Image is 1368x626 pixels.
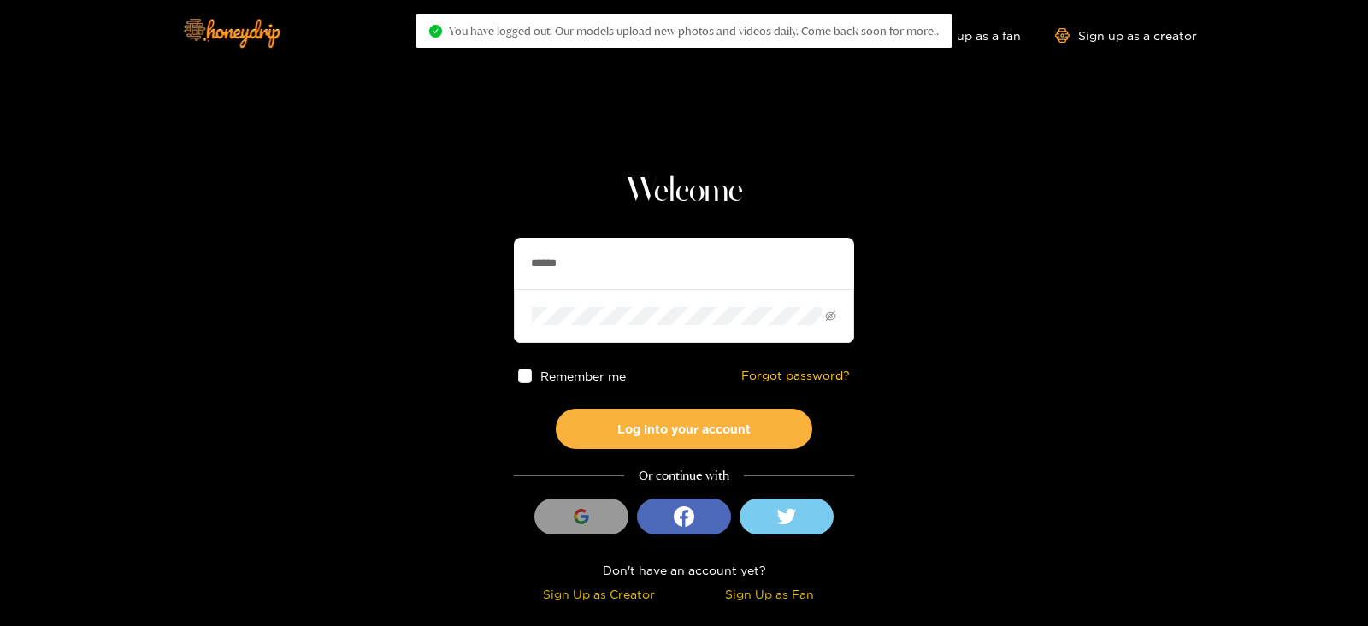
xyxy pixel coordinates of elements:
a: Forgot password? [741,369,850,383]
div: Sign Up as Creator [518,584,680,604]
div: Don't have an account yet? [514,560,854,580]
span: You have logged out. Our models upload new photos and videos daily. Come back soon for more.. [449,24,939,38]
span: check-circle [429,25,442,38]
a: Sign up as a fan [904,28,1021,43]
span: eye-invisible [825,310,836,322]
div: Sign Up as Fan [688,584,850,604]
h1: Welcome [514,171,854,212]
div: Or continue with [514,466,854,486]
span: Remember me [541,369,627,382]
button: Log into your account [556,409,812,449]
a: Sign up as a creator [1055,28,1197,43]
